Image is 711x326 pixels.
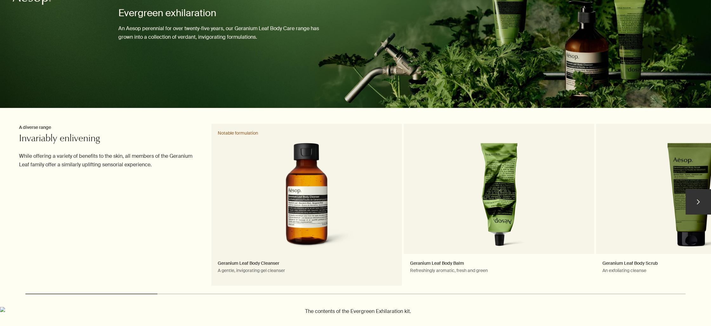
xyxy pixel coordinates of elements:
[19,124,197,131] h3: A diverse range
[118,7,330,19] h1: Evergreen exhilaration
[686,189,711,215] button: next slide
[211,124,402,286] a: Geranium Leaf Body CleanserA gentle, invigorating gel cleanserGeranium Leaf Body Cleanser 100 mL ...
[19,152,197,169] p: While offering a variety of benefits to the skin, all members of the Geranium Leaf family offer a...
[19,133,197,146] h2: Invariably enlivening
[404,124,594,286] a: Geranium Leaf Body BalmRefreshingly aromatic, fresh and greenGeranium Leaf Body Balm 100 mL in gr...
[118,24,330,41] p: An Aesop perennial for over twenty-five years, our Geranium Leaf Body Care range has grown into a...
